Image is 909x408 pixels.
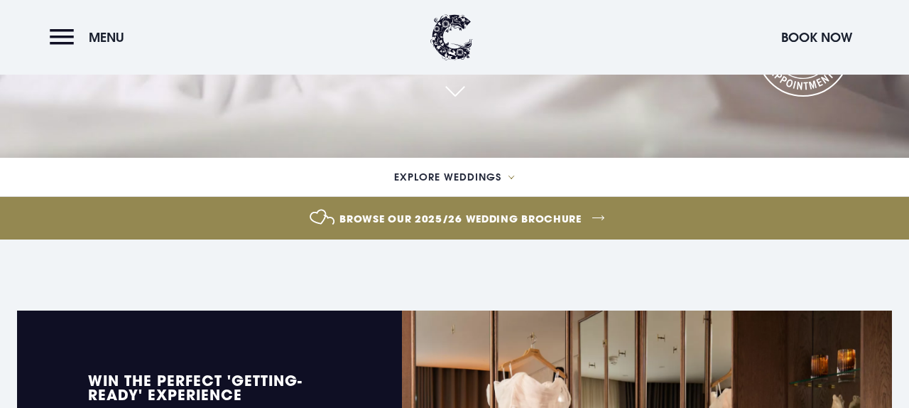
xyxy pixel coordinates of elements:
h5: WIN the perfect 'Getting-Ready' experience [88,373,331,402]
button: Menu [50,22,131,53]
span: Explore Weddings [394,172,501,182]
button: Book Now [774,22,859,53]
span: Menu [89,29,124,45]
img: Clandeboye Lodge [430,14,473,60]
